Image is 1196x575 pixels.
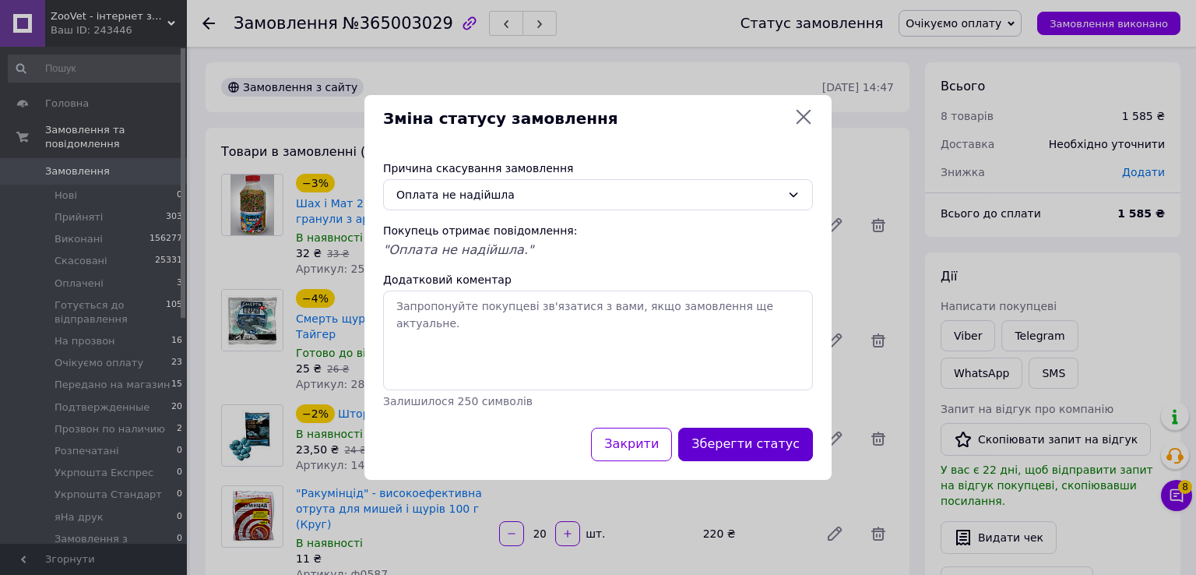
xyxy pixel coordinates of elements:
label: Додатковий коментар [383,273,512,286]
div: Причина скасування замовлення [383,161,813,176]
div: Оплата не надійшла [396,186,781,203]
div: Покупець отримає повідомлення: [383,223,813,238]
span: Залишилося 250 символів [383,395,533,407]
button: Зберегти статус [678,428,813,461]
span: "Оплата не надійшла." [383,242,533,257]
button: Закрити [591,428,672,461]
span: Зміна статусу замовлення [383,108,788,130]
